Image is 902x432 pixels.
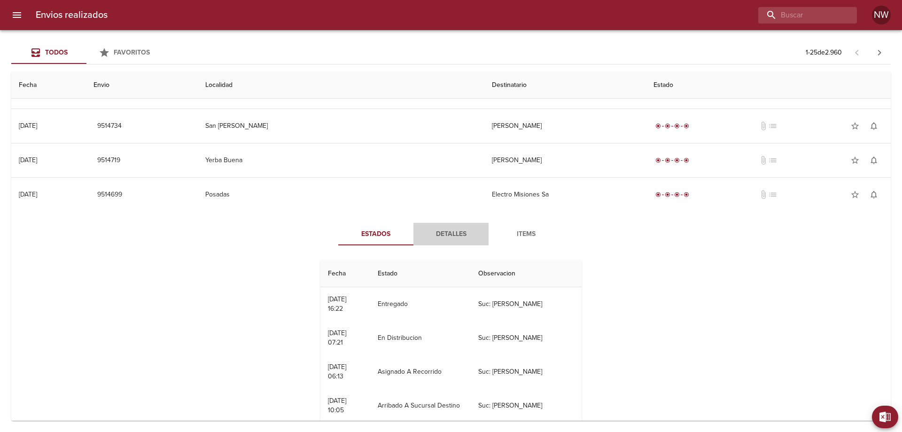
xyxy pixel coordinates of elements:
[868,41,891,64] span: Pagina siguiente
[328,295,346,313] div: [DATE] 16:22
[864,117,883,135] button: Activar notificaciones
[655,123,661,129] span: radio_button_checked
[198,143,484,177] td: Yerba Buena
[494,228,558,240] span: Items
[665,157,670,163] span: radio_button_checked
[674,123,680,129] span: radio_button_checked
[872,6,891,24] div: Abrir información de usuario
[19,190,37,198] div: [DATE]
[93,152,124,169] button: 9514719
[484,72,646,99] th: Destinatario
[114,48,150,56] span: Favoritos
[872,6,891,24] div: NW
[370,260,471,287] th: Estado
[328,363,346,380] div: [DATE] 06:13
[846,151,864,170] button: Agregar a favoritos
[655,157,661,163] span: radio_button_checked
[93,186,126,204] button: 9514699
[97,120,122,132] span: 9514734
[684,123,689,129] span: radio_button_checked
[198,109,484,143] td: San [PERSON_NAME]
[471,389,582,423] td: Suc: [PERSON_NAME]
[872,406,898,428] button: Exportar Excel
[846,117,864,135] button: Agregar a favoritos
[344,228,408,240] span: Estados
[484,109,646,143] td: [PERSON_NAME]
[471,260,582,287] th: Observacion
[6,4,28,26] button: menu
[370,321,471,355] td: En Distribucion
[850,156,860,165] span: star_border
[684,157,689,163] span: radio_button_checked
[653,121,691,131] div: Entregado
[320,260,370,287] th: Fecha
[97,155,120,166] span: 9514719
[864,151,883,170] button: Activar notificaciones
[674,192,680,197] span: radio_button_checked
[846,47,868,57] span: Pagina anterior
[11,41,162,64] div: Tabs Envios
[11,72,86,99] th: Fecha
[869,156,879,165] span: notifications_none
[338,223,564,245] div: Tabs detalle de guia
[646,72,891,99] th: Estado
[370,355,471,389] td: Asignado A Recorrido
[665,192,670,197] span: radio_button_checked
[36,8,108,23] h6: Envios realizados
[484,143,646,177] td: [PERSON_NAME]
[665,123,670,129] span: radio_button_checked
[768,190,778,199] span: No tiene pedido asociado
[758,7,841,24] input: buscar
[759,121,768,131] span: No tiene documentos adjuntos
[653,190,691,199] div: Entregado
[846,185,864,204] button: Agregar a favoritos
[45,48,68,56] span: Todos
[674,157,680,163] span: radio_button_checked
[19,156,37,164] div: [DATE]
[759,156,768,165] span: No tiene documentos adjuntos
[768,121,778,131] span: No tiene pedido asociado
[759,190,768,199] span: No tiene documentos adjuntos
[419,228,483,240] span: Detalles
[850,190,860,199] span: star_border
[19,122,37,130] div: [DATE]
[471,355,582,389] td: Suc: [PERSON_NAME]
[869,121,879,131] span: notifications_none
[484,178,646,212] td: Electro Misiones Sa
[370,389,471,423] td: Arribado A Sucursal Destino
[86,72,198,99] th: Envio
[328,397,346,414] div: [DATE] 10:05
[653,156,691,165] div: Entregado
[198,178,484,212] td: Posadas
[471,287,582,321] td: Suc: [PERSON_NAME]
[97,189,122,201] span: 9514699
[768,156,778,165] span: No tiene pedido asociado
[93,118,125,135] button: 9514734
[328,329,346,346] div: [DATE] 07:21
[370,287,471,321] td: Entregado
[850,121,860,131] span: star_border
[471,321,582,355] td: Suc: [PERSON_NAME]
[198,72,484,99] th: Localidad
[806,48,842,57] p: 1 - 25 de 2.960
[655,192,661,197] span: radio_button_checked
[684,192,689,197] span: radio_button_checked
[864,185,883,204] button: Activar notificaciones
[869,190,879,199] span: notifications_none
